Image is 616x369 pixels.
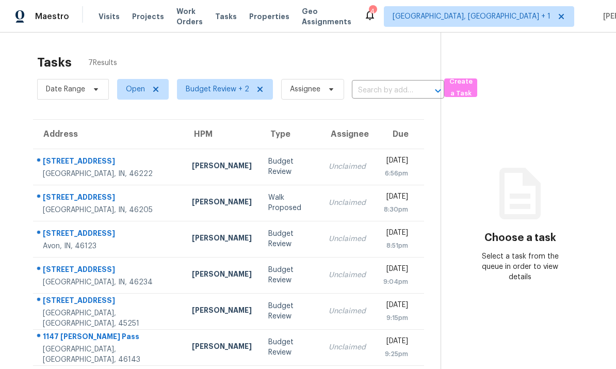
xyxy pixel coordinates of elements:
[215,13,237,20] span: Tasks
[192,197,252,210] div: [PERSON_NAME]
[176,6,203,27] span: Work Orders
[268,229,312,249] div: Budget Review
[449,76,472,100] span: Create a Task
[431,84,445,98] button: Open
[382,155,408,168] div: [DATE]
[268,265,312,285] div: Budget Review
[382,264,408,277] div: [DATE]
[37,57,72,68] h2: Tasks
[484,233,556,243] h3: Choose a task
[192,233,252,246] div: [PERSON_NAME]
[192,305,252,318] div: [PERSON_NAME]
[268,337,312,358] div: Budget Review
[382,228,408,240] div: [DATE]
[352,83,415,99] input: Search by address
[192,269,252,282] div: [PERSON_NAME]
[480,251,560,282] div: Select a task from the queue in order to view details
[393,11,550,22] span: [GEOGRAPHIC_DATA], [GEOGRAPHIC_DATA] + 1
[43,192,175,205] div: [STREET_ADDRESS]
[43,205,175,215] div: [GEOGRAPHIC_DATA], IN, 46205
[35,11,69,22] span: Maestro
[382,300,408,313] div: [DATE]
[382,191,408,204] div: [DATE]
[329,198,366,208] div: Unclaimed
[382,168,408,179] div: 6:56pm
[382,336,408,349] div: [DATE]
[184,120,260,149] th: HPM
[382,240,408,251] div: 8:51pm
[382,349,408,359] div: 9:25pm
[249,11,289,22] span: Properties
[329,162,366,172] div: Unclaimed
[46,84,85,94] span: Date Range
[43,344,175,365] div: [GEOGRAPHIC_DATA], [GEOGRAPHIC_DATA], 46143
[186,84,249,94] span: Budget Review + 2
[290,84,320,94] span: Assignee
[329,342,366,352] div: Unclaimed
[369,6,376,17] div: 4
[374,120,424,149] th: Due
[43,295,175,308] div: [STREET_ADDRESS]
[132,11,164,22] span: Projects
[43,264,175,277] div: [STREET_ADDRESS]
[329,270,366,280] div: Unclaimed
[99,11,120,22] span: Visits
[268,156,312,177] div: Budget Review
[43,308,175,329] div: [GEOGRAPHIC_DATA], [GEOGRAPHIC_DATA], 45251
[192,161,252,173] div: [PERSON_NAME]
[33,120,184,149] th: Address
[43,277,175,287] div: [GEOGRAPHIC_DATA], IN, 46234
[43,169,175,179] div: [GEOGRAPHIC_DATA], IN, 46222
[43,156,175,169] div: [STREET_ADDRESS]
[126,84,145,94] span: Open
[260,120,320,149] th: Type
[302,6,351,27] span: Geo Assignments
[88,58,117,68] span: 7 Results
[382,313,408,323] div: 9:15pm
[43,331,175,344] div: 1147 [PERSON_NAME] Pass
[320,120,374,149] th: Assignee
[382,277,408,287] div: 9:04pm
[268,301,312,322] div: Budget Review
[43,228,175,241] div: [STREET_ADDRESS]
[329,234,366,244] div: Unclaimed
[192,341,252,354] div: [PERSON_NAME]
[329,306,366,316] div: Unclaimed
[444,78,477,97] button: Create a Task
[268,192,312,213] div: Walk Proposed
[43,241,175,251] div: Avon, IN, 46123
[382,204,408,215] div: 8:30pm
